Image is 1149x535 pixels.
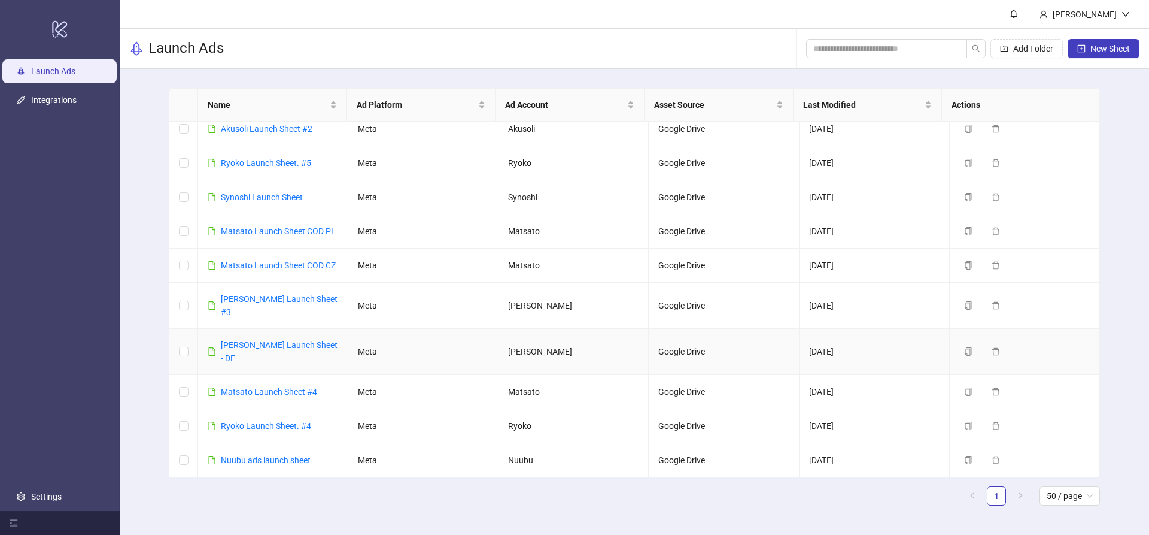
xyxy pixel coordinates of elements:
[992,422,1000,430] span: delete
[649,146,799,180] td: Google Drive
[208,422,216,430] span: file
[990,39,1063,58] button: Add Folder
[208,159,216,167] span: file
[221,124,312,134] a: Akusoli Launch Sheet #2
[800,112,950,146] td: [DATE]
[803,98,923,111] span: Last Modified
[964,193,972,201] span: copy
[208,125,216,133] span: file
[221,340,338,363] a: [PERSON_NAME] Launch Sheet - DE
[208,98,327,111] span: Name
[654,98,774,111] span: Asset Source
[31,492,62,501] a: Settings
[498,329,649,375] td: [PERSON_NAME]
[645,89,794,122] th: Asset Source
[649,443,799,477] td: Google Drive
[1047,487,1093,505] span: 50 / page
[31,67,75,76] a: Launch Ads
[794,89,943,122] th: Last Modified
[348,283,498,329] td: Meta
[348,329,498,375] td: Meta
[992,261,1000,270] span: delete
[800,375,950,409] td: [DATE]
[498,375,649,409] td: Matsato
[1090,44,1130,53] span: New Sheet
[1000,44,1008,53] span: folder-add
[649,180,799,214] td: Google Drive
[649,409,799,443] td: Google Drive
[1013,44,1053,53] span: Add Folder
[198,89,347,122] th: Name
[992,125,1000,133] span: delete
[987,487,1005,505] a: 1
[963,486,982,506] button: left
[357,98,476,111] span: Ad Platform
[208,456,216,464] span: file
[498,214,649,249] td: Matsato
[1077,44,1086,53] span: plus-square
[963,486,982,506] li: Previous Page
[964,422,972,430] span: copy
[148,39,224,58] h3: Launch Ads
[348,249,498,283] td: Meta
[31,95,77,105] a: Integrations
[964,227,972,235] span: copy
[942,89,1091,122] th: Actions
[800,180,950,214] td: [DATE]
[221,261,336,270] a: Matsato Launch Sheet COD CZ
[221,158,311,168] a: Ryoko Launch Sheet. #5
[1068,39,1139,58] button: New Sheet
[992,193,1000,201] span: delete
[964,159,972,167] span: copy
[129,41,144,56] span: rocket
[221,421,311,431] a: Ryoko Launch Sheet. #4
[208,301,216,310] span: file
[800,329,950,375] td: [DATE]
[972,44,980,53] span: search
[10,519,18,527] span: menu-fold
[800,283,950,329] td: [DATE]
[208,261,216,270] span: file
[1039,10,1048,19] span: user
[1039,486,1100,506] div: Page Size
[649,112,799,146] td: Google Drive
[221,387,317,397] a: Matsato Launch Sheet #4
[498,146,649,180] td: Ryoko
[964,347,972,356] span: copy
[348,375,498,409] td: Meta
[208,193,216,201] span: file
[208,227,216,235] span: file
[1010,10,1018,18] span: bell
[348,443,498,477] td: Meta
[649,375,799,409] td: Google Drive
[992,159,1000,167] span: delete
[498,180,649,214] td: Synoshi
[498,443,649,477] td: Nuubu
[1011,486,1030,506] button: right
[498,249,649,283] td: Matsato
[649,214,799,249] td: Google Drive
[498,112,649,146] td: Akusoli
[800,249,950,283] td: [DATE]
[992,227,1000,235] span: delete
[649,249,799,283] td: Google Drive
[800,409,950,443] td: [DATE]
[348,146,498,180] td: Meta
[496,89,645,122] th: Ad Account
[964,388,972,396] span: copy
[221,294,338,317] a: [PERSON_NAME] Launch Sheet #3
[208,388,216,396] span: file
[964,456,972,464] span: copy
[1017,492,1024,499] span: right
[505,98,625,111] span: Ad Account
[992,347,1000,356] span: delete
[348,180,498,214] td: Meta
[221,455,311,465] a: Nuubu ads launch sheet
[348,409,498,443] td: Meta
[992,456,1000,464] span: delete
[1011,486,1030,506] li: Next Page
[992,301,1000,310] span: delete
[964,125,972,133] span: copy
[800,214,950,249] td: [DATE]
[221,192,303,202] a: Synoshi Launch Sheet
